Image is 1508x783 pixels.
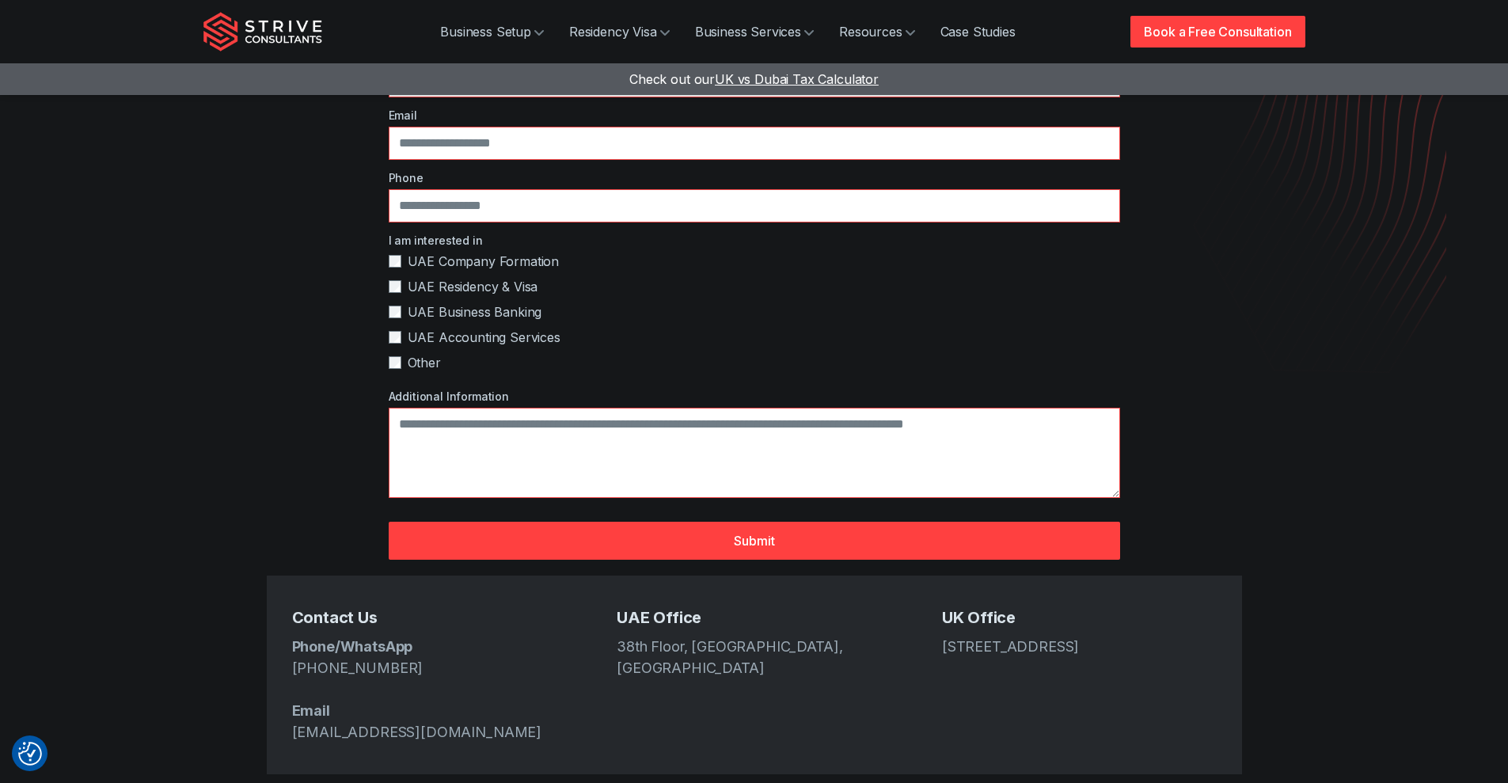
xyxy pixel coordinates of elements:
[942,636,1217,657] address: [STREET_ADDRESS]
[942,607,1217,629] h5: UK Office
[389,356,401,369] input: Other
[18,742,42,766] button: Consent Preferences
[389,107,1120,124] label: Email
[1130,16,1305,48] a: Book a Free Consultation
[389,306,401,318] input: UAE Business Banking
[427,16,556,48] a: Business Setup
[203,12,322,51] img: Strive Consultants
[556,16,682,48] a: Residency Visa
[389,169,1120,186] label: Phone
[389,280,401,293] input: UAE Residency & Visa
[292,638,413,655] strong: Phone/WhatsApp
[408,353,441,372] span: Other
[617,607,891,629] h5: UAE Office
[292,607,567,629] h5: Contact Us
[389,255,401,268] input: UAE Company Formation
[928,16,1028,48] a: Case Studies
[408,277,538,296] span: UAE Residency & Visa
[292,702,330,719] strong: Email
[389,331,401,344] input: UAE Accounting Services
[389,388,1120,405] label: Additional Information
[292,724,542,740] a: [EMAIL_ADDRESS][DOMAIN_NAME]
[826,16,928,48] a: Resources
[408,252,560,271] span: UAE Company Formation
[389,232,1120,249] label: I am interested in
[389,522,1120,560] button: Submit
[408,302,542,321] span: UAE Business Banking
[629,71,879,87] a: Check out ourUK vs Dubai Tax Calculator
[715,71,879,87] span: UK vs Dubai Tax Calculator
[292,659,424,676] a: [PHONE_NUMBER]
[617,636,891,678] address: 38th Floor, [GEOGRAPHIC_DATA], [GEOGRAPHIC_DATA]
[408,328,560,347] span: UAE Accounting Services
[682,16,826,48] a: Business Services
[18,742,42,766] img: Revisit consent button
